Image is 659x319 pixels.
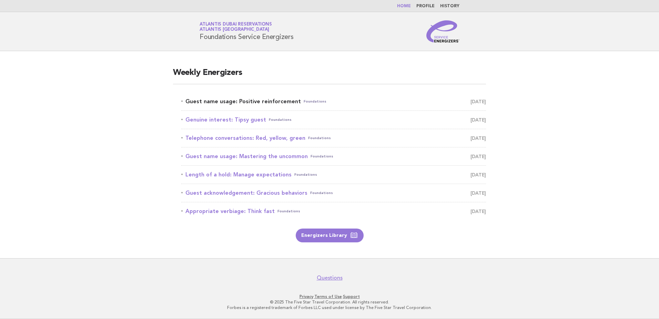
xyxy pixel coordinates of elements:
[311,152,333,161] span: Foundations
[470,97,486,106] span: [DATE]
[397,4,411,8] a: Home
[470,133,486,143] span: [DATE]
[304,97,326,106] span: Foundations
[181,133,486,143] a: Telephone conversations: Red, yellow, greenFoundations [DATE]
[470,170,486,180] span: [DATE]
[181,206,486,216] a: Appropriate verbiage: Think fastFoundations [DATE]
[470,188,486,198] span: [DATE]
[317,274,343,281] a: Questions
[119,305,540,310] p: Forbes is a registered trademark of Forbes LLC used under license by The Five Star Travel Corpora...
[181,97,486,106] a: Guest name usage: Positive reinforcementFoundations [DATE]
[200,28,269,32] span: Atlantis [GEOGRAPHIC_DATA]
[470,115,486,125] span: [DATE]
[181,170,486,180] a: Length of a hold: Manage expectationsFoundations [DATE]
[296,229,364,242] a: Energizers Library
[300,294,313,299] a: Privacy
[294,170,317,180] span: Foundations
[269,115,292,125] span: Foundations
[277,206,300,216] span: Foundations
[310,188,333,198] span: Foundations
[119,299,540,305] p: © 2025 The Five Star Travel Corporation. All rights reserved.
[426,20,459,42] img: Service Energizers
[181,152,486,161] a: Guest name usage: Mastering the uncommonFoundations [DATE]
[308,133,331,143] span: Foundations
[343,294,360,299] a: Support
[440,4,459,8] a: History
[470,206,486,216] span: [DATE]
[119,294,540,299] p: · ·
[200,22,272,32] a: Atlantis Dubai ReservationsAtlantis [GEOGRAPHIC_DATA]
[173,67,486,84] h2: Weekly Energizers
[200,22,294,40] h1: Foundations Service Energizers
[470,152,486,161] span: [DATE]
[416,4,435,8] a: Profile
[181,188,486,198] a: Guest acknowledgement: Gracious behaviorsFoundations [DATE]
[314,294,342,299] a: Terms of Use
[181,115,486,125] a: Genuine interest: Tipsy guestFoundations [DATE]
